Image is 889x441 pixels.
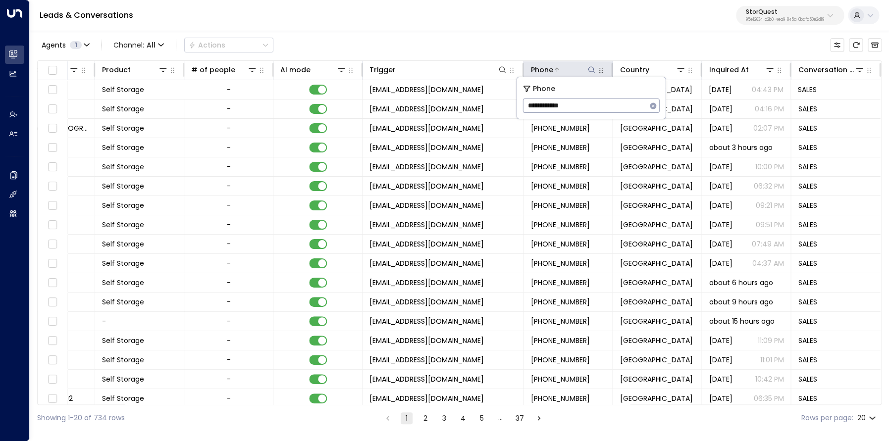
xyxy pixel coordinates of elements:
[369,355,484,365] span: no-reply@g5searchmarketing.com
[755,162,784,172] p: 10:00 PM
[620,297,692,307] span: United States
[191,64,257,76] div: # of people
[753,181,784,191] p: 06:32 PM
[857,411,878,425] div: 20
[46,277,58,289] span: Toggle select row
[227,104,231,114] div: -
[709,297,773,307] span: about 9 hours ago
[798,297,817,307] span: SALES
[369,104,484,114] span: no-reply-facilities@sparefoot.com
[530,258,589,268] span: +18139920063
[46,373,58,386] span: Toggle select row
[530,374,589,384] span: +18084000206
[620,239,692,249] span: United States
[109,38,168,52] button: Channel:All
[620,123,692,133] span: United States
[102,336,144,345] span: Self Storage
[757,336,784,345] p: 11:09 PM
[709,85,732,95] span: Yesterday
[369,200,484,210] span: no-reply-facilities@sparefoot.com
[280,64,346,76] div: AI mode
[191,64,235,76] div: # of people
[753,123,784,133] p: 02:07 PM
[369,181,484,191] span: no-reply-facilities@sparefoot.com
[369,123,484,133] span: no-reply-facilities@sparefoot.com
[514,412,526,424] button: Go to page 37
[620,143,692,152] span: United States
[495,412,507,424] div: …
[46,315,58,328] span: Toggle select row
[798,355,817,365] span: SALES
[709,143,772,152] span: about 3 hours ago
[798,220,817,230] span: SALES
[530,239,589,249] span: +18139920063
[147,41,156,49] span: All
[438,412,450,424] button: Go to page 3
[709,162,732,172] span: Oct 01, 2025
[227,336,231,345] div: -
[798,278,817,288] span: SALES
[102,374,144,384] span: Self Storage
[755,374,784,384] p: 10:42 PM
[798,374,817,384] span: SALES
[620,258,692,268] span: United States
[184,38,273,52] button: Actions
[46,180,58,193] span: Toggle select row
[620,316,692,326] span: United States
[530,200,589,210] span: +16506194910
[798,64,864,76] div: Conversation Type
[102,355,144,365] span: Self Storage
[798,85,817,95] span: SALES
[801,413,853,423] label: Rows per page:
[798,200,817,210] span: SALES
[754,104,784,114] p: 04:16 PM
[709,374,732,384] span: Yesterday
[798,258,817,268] span: SALES
[184,38,273,52] div: Button group with a nested menu
[46,122,58,135] span: Toggle select row
[620,64,685,76] div: Country
[381,412,545,424] nav: pagination navigation
[798,64,854,76] div: Conversation Type
[102,123,144,133] span: Self Storage
[369,316,484,326] span: no-reply@g5searchmarketing.com
[46,354,58,366] span: Toggle select row
[620,200,692,210] span: United States
[620,278,692,288] span: United States
[70,41,82,49] span: 1
[227,239,231,249] div: -
[227,316,231,326] div: -
[798,316,817,326] span: SALES
[227,85,231,95] div: -
[620,220,692,230] span: United States
[530,64,553,76] div: Phone
[102,278,144,288] span: Self Storage
[709,316,774,326] span: about 15 hours ago
[227,220,231,230] div: -
[530,336,589,345] span: +14178657691
[227,143,231,152] div: -
[530,64,596,76] div: Phone
[102,181,144,191] span: Self Storage
[95,312,184,331] td: -
[102,200,144,210] span: Self Storage
[369,374,484,384] span: no-reply@g5searchmarketing.com
[533,412,545,424] button: Go to next page
[46,296,58,308] span: Toggle select row
[751,239,784,249] p: 07:49 AM
[369,336,484,345] span: no-reply@g5searchmarketing.com
[102,220,144,230] span: Self Storage
[102,393,144,403] span: Self Storage
[227,258,231,268] div: -
[798,181,817,191] span: SALES
[109,38,168,52] span: Channel:
[227,355,231,365] div: -
[530,355,589,365] span: +15107508349
[227,278,231,288] div: -
[369,64,507,76] div: Trigger
[530,123,589,133] span: +13412319201
[476,412,488,424] button: Go to page 5
[709,239,732,249] span: Sep 22, 2025
[709,258,732,268] span: Sep 22, 2025
[46,64,58,77] span: Toggle select all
